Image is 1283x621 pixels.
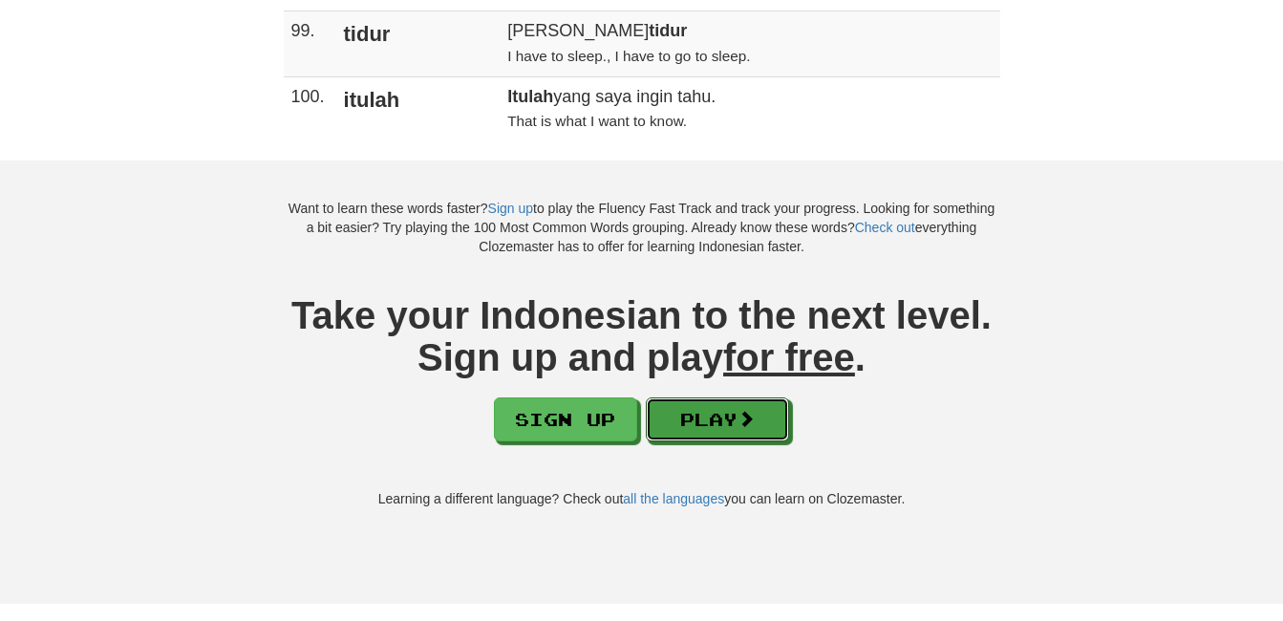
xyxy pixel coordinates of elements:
[723,336,855,378] u: for free
[623,491,724,506] a: all the languages
[284,294,1000,378] h3: Take your Indonesian to the next level. Sign up and play .
[488,201,533,216] a: Sign up
[507,113,687,129] small: That is what I want to know.
[507,48,750,64] small: I have to sleep., I have to go to sleep.
[284,76,332,141] td: 100.
[284,199,1000,256] p: Want to learn these words faster? to play the Fluency Fast Track and track your progress. Looking...
[649,21,687,40] strong: tidur
[332,76,501,141] td: itulah
[284,11,332,76] td: 99.
[494,397,637,441] a: Sign up
[284,489,1000,508] div: Learning a different language? Check out you can learn on Clozemaster.
[507,87,553,106] strong: Itulah
[855,220,915,235] a: Check out
[646,397,789,441] a: Play
[500,11,999,76] td: [PERSON_NAME]
[500,76,999,141] td: yang saya ingin tahu.
[332,11,501,76] td: tidur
